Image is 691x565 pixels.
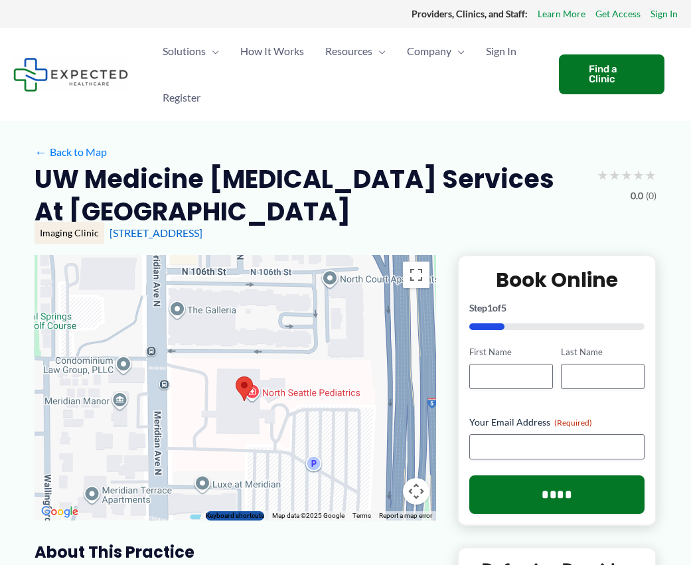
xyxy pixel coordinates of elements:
[206,511,264,521] button: Keyboard shortcuts
[152,74,211,121] a: Register
[469,303,645,313] p: Step of
[595,5,641,23] a: Get Access
[451,28,465,74] span: Menu Toggle
[38,503,82,521] img: Google
[110,226,202,239] a: [STREET_ADDRESS]
[501,302,506,313] span: 5
[554,418,592,428] span: (Required)
[379,512,432,519] a: Report a map error
[163,74,200,121] span: Register
[631,187,643,204] span: 0.0
[152,28,546,121] nav: Primary Site Navigation
[475,28,527,74] a: Sign In
[272,512,345,519] span: Map data ©2025 Google
[163,28,206,74] span: Solutions
[403,478,429,505] button: Map camera controls
[403,262,429,288] button: Toggle fullscreen view
[633,163,645,187] span: ★
[487,302,493,313] span: 1
[486,28,516,74] span: Sign In
[240,28,304,74] span: How It Works
[469,416,645,429] label: Your Email Address
[35,163,586,228] h2: UW Medicine [MEDICAL_DATA] Services at [GEOGRAPHIC_DATA]
[469,267,645,293] h2: Book Online
[38,503,82,521] a: Open this area in Google Maps (opens a new window)
[230,28,315,74] a: How It Works
[469,346,553,359] label: First Name
[35,142,107,162] a: ←Back to Map
[35,542,436,562] h3: About this practice
[597,163,609,187] span: ★
[206,28,219,74] span: Menu Toggle
[651,5,678,23] a: Sign In
[561,346,645,359] label: Last Name
[412,8,528,19] strong: Providers, Clinics, and Staff:
[13,58,128,92] img: Expected Healthcare Logo - side, dark font, small
[559,54,664,94] a: Find a Clinic
[152,28,230,74] a: SolutionsMenu Toggle
[538,5,585,23] a: Learn More
[315,28,396,74] a: ResourcesMenu Toggle
[396,28,475,74] a: CompanyMenu Toggle
[407,28,451,74] span: Company
[372,28,386,74] span: Menu Toggle
[645,163,656,187] span: ★
[646,187,656,204] span: (0)
[325,28,372,74] span: Resources
[609,163,621,187] span: ★
[621,163,633,187] span: ★
[35,222,104,244] div: Imaging Clinic
[352,512,371,519] a: Terms (opens in new tab)
[35,145,47,158] span: ←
